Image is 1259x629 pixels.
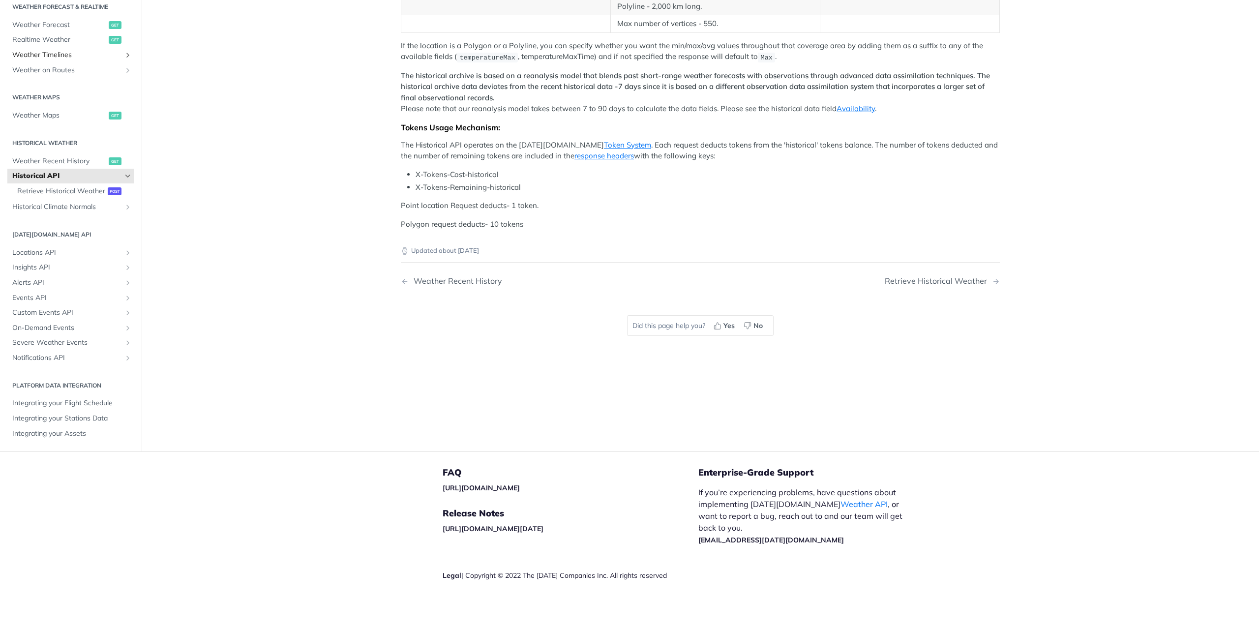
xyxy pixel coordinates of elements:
[443,508,698,519] h5: Release Notes
[12,263,121,272] span: Insights API
[12,50,121,60] span: Weather Timelines
[7,291,134,305] a: Events APIShow subpages for Events API
[12,414,132,423] span: Integrating your Stations Data
[7,63,134,78] a: Weather on RoutesShow subpages for Weather on Routes
[12,398,132,408] span: Integrating your Flight Schedule
[401,140,1000,162] p: The Historical API operates on the [DATE][DOMAIN_NAME] . Each request deducts tokens from the 'hi...
[443,570,698,580] div: | Copyright © 2022 The [DATE] Companies Inc. All rights reserved
[401,40,1000,63] p: If the location is a Polygon or a Polyline, you can specify whether you want the min/max/avg valu...
[627,315,774,336] div: Did this page help you?
[124,324,132,332] button: Show subpages for On-Demand Events
[12,65,121,75] span: Weather on Routes
[7,200,134,214] a: Historical Climate NormalsShow subpages for Historical Climate Normals
[7,381,134,390] h2: Platform DATA integration
[7,426,134,441] a: Integrating your Assets
[7,321,134,335] a: On-Demand EventsShow subpages for On-Demand Events
[124,203,132,211] button: Show subpages for Historical Climate Normals
[124,309,132,317] button: Show subpages for Custom Events API
[12,353,121,363] span: Notifications API
[409,276,502,286] div: Weather Recent History
[124,249,132,257] button: Show subpages for Locations API
[698,536,844,544] a: [EMAIL_ADDRESS][DATE][DOMAIN_NAME]
[109,36,121,44] span: get
[401,267,1000,296] nav: Pagination Controls
[761,54,773,61] span: Max
[604,140,651,150] a: Token System
[459,54,515,61] span: temperatureMax
[740,318,768,333] button: No
[7,93,134,102] h2: Weather Maps
[7,230,134,239] h2: [DATE][DOMAIN_NAME] API
[7,108,134,123] a: Weather Mapsget
[610,15,820,33] td: Max number of vertices - 550.
[7,169,134,183] a: Historical APIHide subpages for Historical API
[109,21,121,29] span: get
[698,467,929,479] h5: Enterprise-Grade Support
[12,278,121,288] span: Alerts API
[7,48,134,62] a: Weather TimelinesShow subpages for Weather Timelines
[124,172,132,180] button: Hide subpages for Historical API
[7,32,134,47] a: Realtime Weatherget
[12,293,121,303] span: Events API
[710,318,740,333] button: Yes
[401,122,1000,132] div: Tokens Usage Mechanism:
[7,275,134,290] a: Alerts APIShow subpages for Alerts API
[12,171,121,181] span: Historical API
[12,35,106,45] span: Realtime Weather
[574,151,634,160] a: response headers
[7,154,134,169] a: Weather Recent Historyget
[12,184,134,199] a: Retrieve Historical Weatherpost
[443,571,461,580] a: Legal
[7,351,134,365] a: Notifications APIShow subpages for Notifications API
[124,264,132,271] button: Show subpages for Insights API
[443,467,698,479] h5: FAQ
[12,323,121,333] span: On-Demand Events
[124,51,132,59] button: Show subpages for Weather Timelines
[401,219,1000,230] p: Polygon request deducts- 10 tokens
[12,20,106,30] span: Weather Forecast
[7,305,134,320] a: Custom Events APIShow subpages for Custom Events API
[12,308,121,318] span: Custom Events API
[7,245,134,260] a: Locations APIShow subpages for Locations API
[7,335,134,350] a: Severe Weather EventsShow subpages for Severe Weather Events
[7,18,134,32] a: Weather Forecastget
[17,186,105,196] span: Retrieve Historical Weather
[837,104,875,113] a: Availability
[698,486,913,545] p: If you’re experiencing problems, have questions about implementing [DATE][DOMAIN_NAME] , or want ...
[12,111,106,120] span: Weather Maps
[108,187,121,195] span: post
[443,483,520,492] a: [URL][DOMAIN_NAME]
[885,276,1000,286] a: Next Page: Retrieve Historical Weather
[12,202,121,212] span: Historical Climate Normals
[885,276,992,286] div: Retrieve Historical Weather
[840,499,888,509] a: Weather API
[109,112,121,120] span: get
[124,354,132,362] button: Show subpages for Notifications API
[12,429,132,439] span: Integrating your Assets
[124,279,132,287] button: Show subpages for Alerts API
[124,66,132,74] button: Show subpages for Weather on Routes
[124,294,132,302] button: Show subpages for Events API
[723,321,735,331] span: Yes
[401,200,1000,211] p: Point location Request deducts- 1 token.
[416,169,1000,180] li: X-Tokens-Cost-historical
[416,182,1000,193] li: X-Tokens-Remaining-historical
[401,70,1000,115] p: Please note that our reanalysis model takes between 7 to 90 days to calculate the data fields. Pl...
[12,338,121,348] span: Severe Weather Events
[401,71,990,102] strong: The historical archive is based on a reanalysis model that blends past short-range weather foreca...
[109,157,121,165] span: get
[7,2,134,11] h2: Weather Forecast & realtime
[7,396,134,411] a: Integrating your Flight Schedule
[7,139,134,148] h2: Historical Weather
[401,276,658,286] a: Previous Page: Weather Recent History
[7,411,134,426] a: Integrating your Stations Data
[12,156,106,166] span: Weather Recent History
[443,524,543,533] a: [URL][DOMAIN_NAME][DATE]
[753,321,763,331] span: No
[401,246,1000,256] p: Updated about [DATE]
[7,260,134,275] a: Insights APIShow subpages for Insights API
[124,339,132,347] button: Show subpages for Severe Weather Events
[12,248,121,258] span: Locations API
